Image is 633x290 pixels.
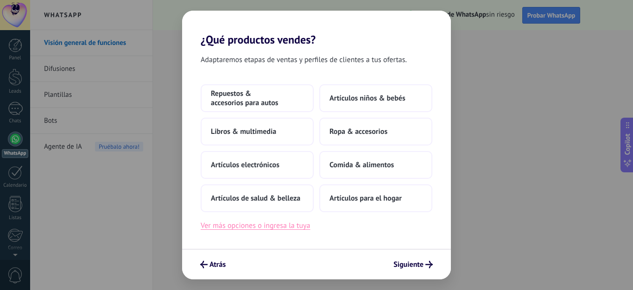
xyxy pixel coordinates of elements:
button: Artículos de salud & belleza [201,184,314,212]
h2: ¿Qué productos vendes? [182,11,451,46]
button: Artículos niños & bebés [319,84,432,112]
span: Artículos de salud & belleza [211,194,300,203]
span: Adaptaremos etapas de ventas y perfiles de clientes a tus ofertas. [201,54,407,66]
button: Artículos electrónicos [201,151,314,179]
button: Ropa & accesorios [319,118,432,145]
button: Atrás [196,257,230,272]
button: Ver más opciones o ingresa la tuya [201,220,310,232]
span: Comida & alimentos [329,160,394,170]
span: Siguiente [393,261,424,268]
button: Repuestos & accesorios para autos [201,84,314,112]
span: Repuestos & accesorios para autos [211,89,304,107]
span: Ropa & accesorios [329,127,387,136]
button: Comida & alimentos [319,151,432,179]
span: Artículos electrónicos [211,160,279,170]
span: Artículos para el hogar [329,194,402,203]
button: Siguiente [389,257,437,272]
button: Artículos para el hogar [319,184,432,212]
span: Atrás [209,261,226,268]
span: Artículos niños & bebés [329,94,405,103]
button: Libros & multimedia [201,118,314,145]
span: Libros & multimedia [211,127,276,136]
